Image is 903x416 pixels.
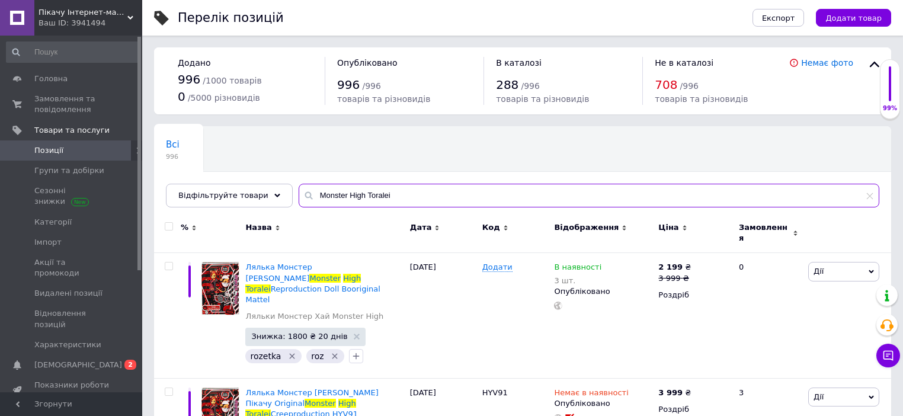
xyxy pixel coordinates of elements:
div: 99% [880,104,899,113]
div: Перелік позицій [178,12,284,24]
span: Додати [482,263,513,272]
span: / 996 [362,81,380,91]
span: High [338,399,356,408]
span: Експорт [762,14,795,23]
div: Роздріб [658,404,729,415]
span: Дії [814,392,824,401]
input: Пошук по назві позиції, артикулу і пошуковим запитам [299,184,879,207]
b: 2 199 [658,263,683,271]
span: Категорії [34,217,72,228]
img: Кукла Монстер Хай Торалей Репродукция Monster High Toralei Reproduction Doll Booriginal Mattel [201,262,239,315]
span: Додати товар [825,14,882,23]
span: Лялька Монстер [PERSON_NAME] [245,263,312,282]
span: / 996 [521,81,539,91]
button: Чат з покупцем [876,344,900,367]
div: 0 [732,253,805,378]
span: В наявності [554,263,601,275]
span: Дії [814,267,824,276]
div: 3 999 ₴ [658,273,691,284]
div: Ваш ID: 3941494 [39,18,142,28]
div: Роздріб [658,290,729,300]
span: Ціна [658,222,678,233]
span: Акції та промокоди [34,257,110,279]
span: [DEMOGRAPHIC_DATA] [34,360,122,370]
span: Дата [410,222,432,233]
div: [DATE] [407,253,479,378]
svg: Видалити мітку [330,351,340,361]
span: Всі [166,139,180,150]
span: High [343,274,361,283]
span: Не в каталозі [655,58,713,68]
span: / 996 [680,81,699,91]
span: 2 [124,360,136,370]
button: Експорт [752,9,805,27]
b: 3 999 [658,388,683,397]
span: rozetka [250,351,281,361]
span: товарів та різновидів [337,94,430,104]
span: Toralei [245,284,270,293]
button: Додати товар [816,9,891,27]
span: Головна [34,73,68,84]
span: Позиції [34,145,63,156]
span: 996 [166,152,180,161]
span: Знижка: 1800 ₴ 20 днів [251,332,347,340]
span: HYV91 [482,388,508,397]
span: / 1000 товарів [203,76,261,85]
span: Товари та послуги [34,125,110,136]
span: % [181,222,188,233]
div: ₴ [658,262,691,273]
span: 996 [337,78,360,92]
span: Замовлення та повідомлення [34,94,110,115]
div: ₴ [658,388,691,398]
span: 0 [178,89,185,104]
span: Пікачу Інтернет-магазин [39,7,127,18]
span: Додано [178,58,210,68]
span: В каталозі [496,58,542,68]
span: 708 [655,78,677,92]
span: Відновлення позицій [34,308,110,329]
input: Пошук [6,41,140,63]
span: Показники роботи компанії [34,380,110,401]
span: 288 [496,78,518,92]
a: Лялька Монстер [PERSON_NAME]MonsterHighToraleiReproduction Doll Booriginal Mattel [245,263,380,304]
span: Видалені позиції [34,288,103,299]
span: Імпорт [34,237,62,248]
span: Відображення [554,222,619,233]
span: Сезонні знижки [34,185,110,207]
a: Немає фото [801,58,853,68]
div: Опубліковано [554,398,652,409]
span: Код [482,222,500,233]
span: Monster [309,274,341,283]
span: Monster [305,399,336,408]
span: roz [311,351,324,361]
span: товарів та різновидів [655,94,748,104]
div: Опубліковано [554,286,652,297]
svg: Видалити мітку [287,351,297,361]
span: товарів та різновидів [496,94,589,104]
span: Немає в наявності [554,388,628,401]
span: Характеристики [34,340,101,350]
span: Замовлення [739,222,790,244]
span: / 5000 різновидів [188,93,260,103]
div: 3 шт. [554,276,601,285]
span: Лялька Монстер [PERSON_NAME] Пікачу Original [245,388,378,408]
a: Ляльки Монстер Хай Monster High [245,311,383,322]
span: 996 [178,72,200,87]
span: Reproduction Doll Booriginal Mattel [245,284,380,304]
span: Групи та добірки [34,165,104,176]
span: Назва [245,222,271,233]
span: Відфільтруйте товари [178,191,268,200]
span: Опубліковано [337,58,398,68]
